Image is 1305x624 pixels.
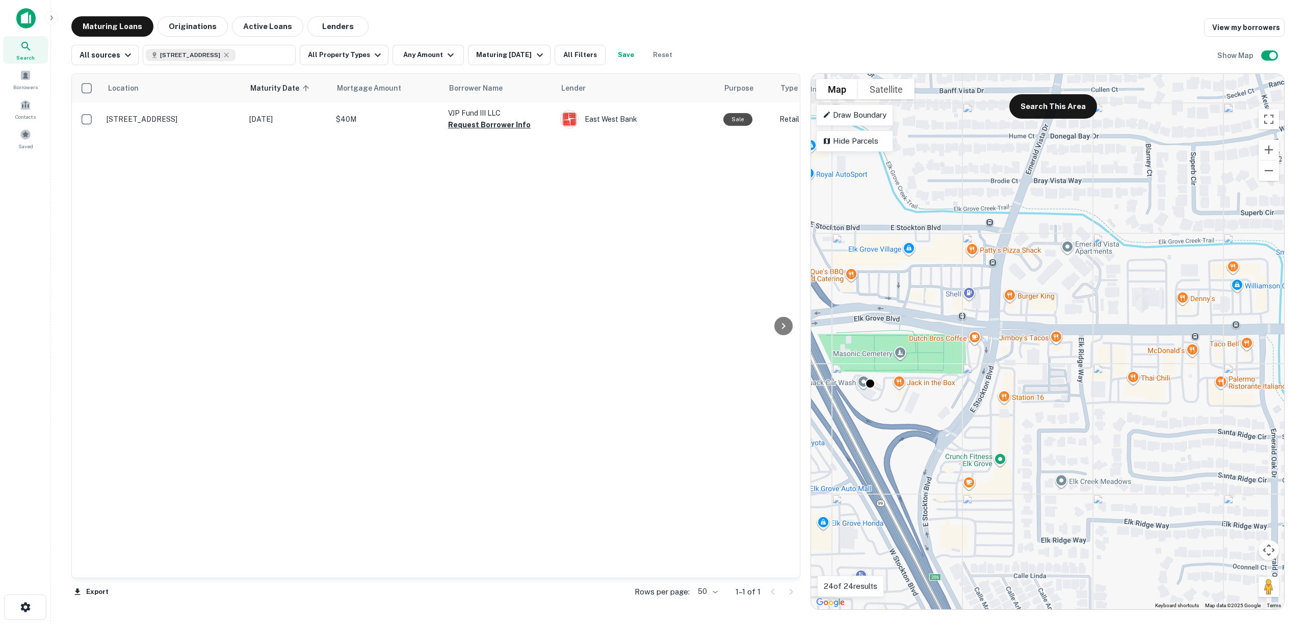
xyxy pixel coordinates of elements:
iframe: Chat Widget [1254,542,1305,591]
p: 24 of 24 results [824,580,877,592]
p: Rows per page: [635,586,690,598]
span: [STREET_ADDRESS] [160,50,220,60]
span: Borrowers [13,83,38,91]
span: Saved [18,142,33,150]
img: capitalize-icon.png [16,8,36,29]
p: [STREET_ADDRESS] [107,115,239,124]
button: Active Loans [232,16,303,37]
th: Lender [555,74,718,102]
span: Contacts [15,113,36,121]
p: Draw Boundary [823,109,886,121]
div: 0 0 [811,74,1284,609]
button: Save your search to get updates of matches that match your search criteria. [610,45,642,65]
button: Maturing Loans [71,16,153,37]
h6: Show Map [1217,50,1255,61]
div: All sources [80,49,134,61]
p: VJP Fund III LLC [448,107,550,119]
img: picture [561,111,578,128]
button: Lenders [307,16,369,37]
button: All Property Types [300,45,388,65]
span: Purpose [724,82,753,94]
button: All Filters [555,45,606,65]
th: Borrower Name [443,74,555,102]
button: Zoom out [1259,160,1279,181]
div: Maturing [DATE] [476,49,545,61]
button: Map camera controls [1259,540,1279,560]
p: Hide Parcels [823,135,886,147]
th: Maturity Date [244,74,331,102]
button: Export [71,584,111,600]
a: Borrowers [3,66,48,93]
a: Saved [3,125,48,152]
a: Terms (opens in new tab) [1267,603,1281,608]
div: Sale [723,113,752,126]
p: 1–1 of 1 [736,586,761,598]
button: Reset [646,45,679,65]
p: $40M [336,114,438,125]
img: Google [814,596,847,609]
span: Lender [561,82,586,94]
a: Search [3,36,48,64]
button: Show street map [816,79,858,99]
div: 50 [694,584,719,599]
a: Open this area in Google Maps (opens a new window) [814,596,847,609]
span: Map data ©2025 Google [1205,603,1261,608]
button: Toggle fullscreen view [1259,109,1279,129]
button: Maturing [DATE] [468,45,550,65]
th: Mortgage Amount [331,74,443,102]
button: Keyboard shortcuts [1155,602,1199,609]
a: View my borrowers [1204,18,1285,37]
span: Borrower Name [449,82,503,94]
button: Any Amount [393,45,464,65]
span: Search [16,53,35,62]
button: Originations [158,16,228,37]
button: Show satellite imagery [858,79,915,99]
a: Contacts [3,95,48,123]
span: Maturity Date [250,82,312,94]
span: Mortgage Amount [337,82,414,94]
p: [DATE] [249,114,326,125]
button: Search This Area [1009,94,1097,119]
button: All sources [71,45,139,65]
th: Location [101,74,244,102]
button: Zoom in [1259,140,1279,160]
th: Purpose [718,74,774,102]
button: Request Borrower Info [448,119,531,131]
div: East West Bank [560,110,713,128]
span: Location [108,82,139,94]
